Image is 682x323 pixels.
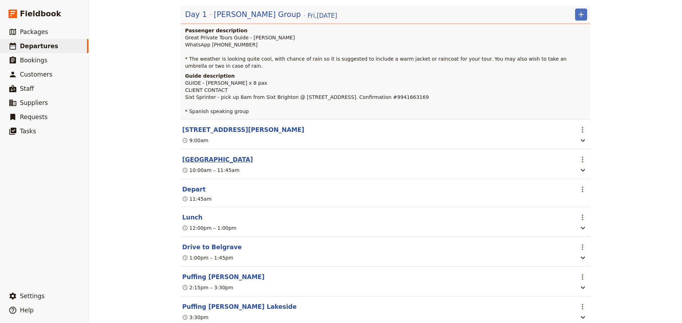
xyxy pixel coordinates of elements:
[182,137,209,144] div: 9:00am
[182,195,212,202] div: 11:45am
[20,307,34,314] span: Help
[182,243,242,251] button: Edit this itinerary item
[185,34,587,69] p: Great Private Tours Guide - [PERSON_NAME] WhatsApp [PHONE_NUMBER] * The weather is looking quite ...
[185,79,587,115] p: GUIDE - [PERSON_NAME] x 8 pax CLIENT CONTACT Sixt Sprinter - pick up 8am from Sixt Brighton @ [ST...
[185,72,587,79] h4: Guide description
[20,293,45,300] span: Settings
[577,271,589,283] button: Actions
[182,126,304,134] button: Edit this itinerary item
[577,183,589,195] button: Actions
[182,224,237,232] div: 12:00pm – 1:00pm
[577,241,589,253] button: Actions
[182,314,209,321] div: 3:30pm
[20,85,34,92] span: Staff
[182,185,206,194] button: Edit this itinerary item
[20,57,47,64] span: Bookings
[182,213,202,222] button: Edit this itinerary item
[20,28,48,35] span: Packages
[182,284,233,291] div: 2:15pm – 3:30pm
[20,99,48,106] span: Suppliers
[577,211,589,223] button: Actions
[185,9,337,20] button: Edit day information
[20,43,58,50] span: Departures
[577,124,589,136] button: Actions
[185,9,207,20] span: Day 1
[182,254,233,261] div: 1:00pm – 1:45pm
[577,154,589,166] button: Actions
[308,11,337,20] span: Fri , [DATE]
[20,9,61,19] span: Fieldbook
[575,9,587,21] button: Add
[20,113,48,121] span: Requests
[577,301,589,313] button: Actions
[20,71,52,78] span: Customers
[185,27,587,34] h4: Passenger description
[214,9,301,20] span: [PERSON_NAME] Group
[182,155,253,164] button: Edit this itinerary item
[182,302,297,311] button: Edit this itinerary item
[182,273,265,281] button: Edit this itinerary item
[20,128,36,135] span: Tasks
[182,167,239,174] div: 10:00am – 11:45am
